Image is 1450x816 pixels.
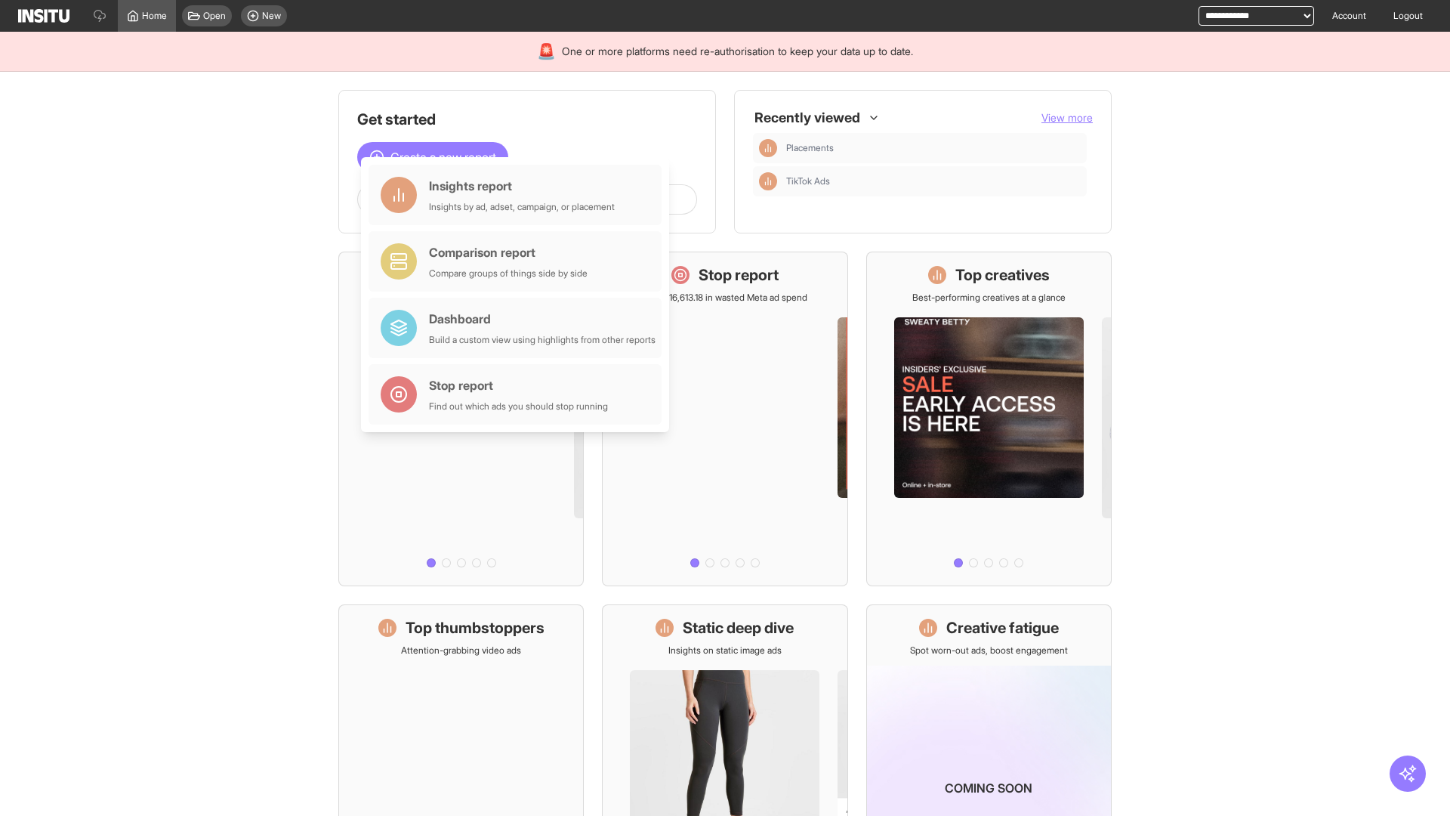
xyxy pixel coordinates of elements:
[759,139,777,157] div: Insights
[668,644,782,657] p: Insights on static image ads
[338,252,584,586] a: What's live nowSee all active ads instantly
[955,264,1050,286] h1: Top creatives
[759,172,777,190] div: Insights
[357,142,508,172] button: Create a new report
[390,148,496,166] span: Create a new report
[786,142,834,154] span: Placements
[699,264,779,286] h1: Stop report
[786,175,1081,187] span: TikTok Ads
[203,10,226,22] span: Open
[1041,110,1093,125] button: View more
[357,109,697,130] h1: Get started
[429,177,615,195] div: Insights report
[142,10,167,22] span: Home
[429,201,615,213] div: Insights by ad, adset, campaign, or placement
[866,252,1112,586] a: Top creativesBest-performing creatives at a glance
[262,10,281,22] span: New
[406,617,545,638] h1: Top thumbstoppers
[18,9,69,23] img: Logo
[1041,111,1093,124] span: View more
[683,617,794,638] h1: Static deep dive
[401,644,521,657] p: Attention-grabbing video ads
[642,292,807,304] p: Save £16,613.18 in wasted Meta ad spend
[429,376,608,394] div: Stop report
[429,243,588,261] div: Comparison report
[602,252,847,586] a: Stop reportSave £16,613.18 in wasted Meta ad spend
[429,267,588,280] div: Compare groups of things side by side
[786,142,1081,154] span: Placements
[429,400,608,413] div: Find out which ads you should stop running
[562,44,913,59] span: One or more platforms need re-authorisation to keep your data up to date.
[912,292,1066,304] p: Best-performing creatives at a glance
[429,334,656,346] div: Build a custom view using highlights from other reports
[429,310,656,328] div: Dashboard
[786,175,830,187] span: TikTok Ads
[537,41,556,62] div: 🚨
